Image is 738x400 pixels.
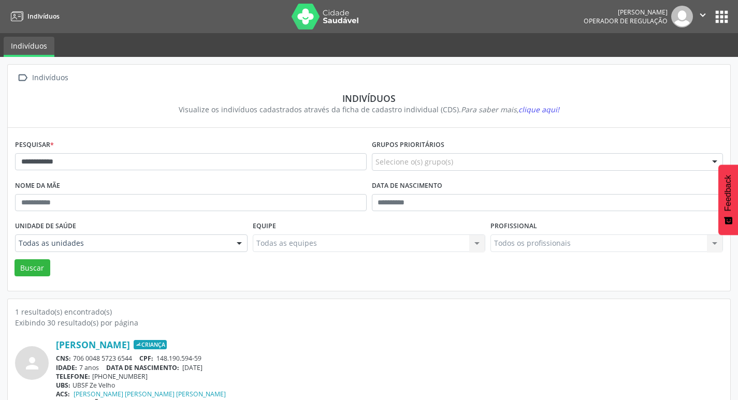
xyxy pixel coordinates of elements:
div: Exibindo 30 resultado(s) por página [15,317,723,328]
span: Feedback [723,175,733,211]
span: Operador de regulação [584,17,668,25]
label: Equipe [253,218,276,234]
div: 7 anos [56,363,723,372]
div: [PHONE_NUMBER] [56,372,723,381]
span: clique aqui! [518,105,559,114]
span: ACS: [56,390,70,398]
label: Pesquisar [15,137,54,153]
div: 1 resultado(s) encontrado(s) [15,306,723,317]
a:  Indivíduos [15,70,70,85]
span: Indivíduos [27,12,60,21]
i: person [23,354,41,373]
span: UBS: [56,381,70,390]
span: 148.190.594-59 [156,354,201,363]
a: Indivíduos [7,8,60,25]
label: Grupos prioritários [372,137,444,153]
a: [PERSON_NAME] [56,339,130,350]
span: TELEFONE: [56,372,90,381]
i:  [697,9,708,21]
i:  [15,70,30,85]
span: [DATE] [182,363,202,372]
img: img [671,6,693,27]
span: CNS: [56,354,71,363]
div: [PERSON_NAME] [584,8,668,17]
div: Visualize os indivíduos cadastrados através da ficha de cadastro individual (CDS). [22,104,716,115]
span: Criança [134,340,167,349]
span: IDADE: [56,363,77,372]
span: Selecione o(s) grupo(s) [375,156,453,167]
button: Buscar [15,259,50,277]
button:  [693,6,713,27]
button: apps [713,8,731,26]
label: Data de nascimento [372,178,442,194]
span: CPF: [139,354,153,363]
div: Indivíduos [30,70,70,85]
div: UBSF Ze Velho [56,381,723,390]
label: Nome da mãe [15,178,60,194]
div: Indivíduos [22,93,716,104]
span: DATA DE NASCIMENTO: [106,363,179,372]
button: Feedback - Mostrar pesquisa [718,165,738,235]
a: [PERSON_NAME] [PERSON_NAME] [PERSON_NAME] [74,390,226,398]
label: Unidade de saúde [15,218,76,234]
i: Para saber mais, [461,105,559,114]
div: 706 0048 5723 6544 [56,354,723,363]
span: Todas as unidades [19,238,226,248]
a: Indivíduos [4,37,54,57]
label: Profissional [490,218,537,234]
